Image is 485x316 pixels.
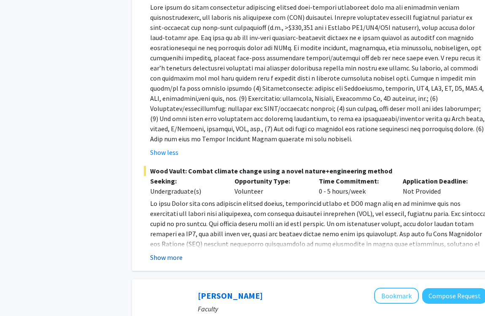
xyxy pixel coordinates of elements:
[403,176,474,186] p: Application Deadline:
[319,176,391,186] p: Time Commitment:
[150,176,222,186] p: Seeking:
[374,288,419,304] button: Add Leah Dodson to Bookmarks
[234,176,306,186] p: Opportunity Type:
[396,176,481,196] div: Not Provided
[228,176,313,196] div: Volunteer
[150,186,222,196] div: Undergraduate(s)
[150,252,183,262] button: Show more
[6,278,36,310] iframe: Chat
[150,147,178,157] button: Show less
[198,290,263,301] a: [PERSON_NAME]
[313,176,397,196] div: 0 - 5 hours/week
